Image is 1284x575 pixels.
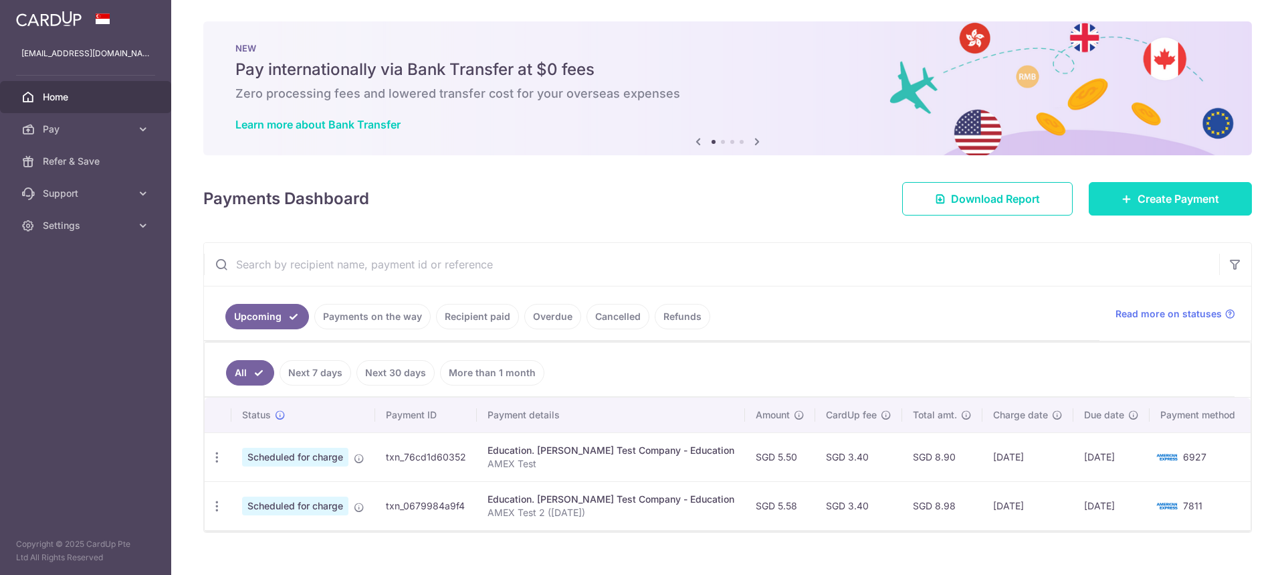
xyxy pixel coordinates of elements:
td: SGD 5.50 [745,432,815,481]
h6: Zero processing fees and lowered transfer cost for your overseas expenses [235,86,1220,102]
span: Refer & Save [43,155,131,168]
th: Payment method [1150,398,1251,432]
a: All [226,360,274,386]
p: NEW [235,43,1220,54]
a: Upcoming [225,304,309,329]
p: AMEX Test 2 ([DATE]) [488,506,734,519]
a: Overdue [524,304,581,329]
span: Scheduled for charge [242,448,348,467]
td: SGD 3.40 [815,481,902,530]
h4: Payments Dashboard [203,187,369,211]
td: SGD 5.58 [745,481,815,530]
span: Read more on statuses [1115,307,1222,321]
td: SGD 3.40 [815,432,902,481]
div: Education. [PERSON_NAME] Test Company - Education [488,493,734,506]
a: Next 30 days [356,360,435,386]
span: Download Report [951,191,1040,207]
img: CardUp [16,11,82,27]
h5: Pay internationally via Bank Transfer at $0 fees [235,59,1220,80]
span: Support [43,187,131,200]
th: Payment ID [375,398,477,432]
a: Payments on the way [314,304,431,329]
span: Charge date [993,408,1048,422]
a: Learn more about Bank Transfer [235,118,401,131]
span: Home [43,90,131,104]
span: Scheduled for charge [242,497,348,515]
a: Next 7 days [280,360,351,386]
td: [DATE] [982,432,1073,481]
a: Recipient paid [436,304,519,329]
p: AMEX Test [488,457,734,471]
span: Status [242,408,271,422]
span: Create Payment [1138,191,1219,207]
th: Payment details [477,398,745,432]
span: Total amt. [913,408,957,422]
td: [DATE] [1073,481,1150,530]
span: Amount [756,408,790,422]
img: Bank transfer banner [203,21,1252,155]
td: SGD 8.98 [902,481,982,530]
a: Create Payment [1089,182,1252,216]
span: 6927 [1183,451,1206,463]
a: Refunds [655,304,710,329]
a: More than 1 month [440,360,544,386]
img: Bank Card [1154,498,1180,514]
span: 7811 [1183,500,1202,511]
td: txn_76cd1d60352 [375,432,477,481]
a: Download Report [902,182,1073,216]
a: Cancelled [586,304,649,329]
p: [EMAIL_ADDRESS][DOMAIN_NAME] [21,47,150,60]
td: [DATE] [1073,432,1150,481]
td: [DATE] [982,481,1073,530]
td: SGD 8.90 [902,432,982,481]
div: Education. [PERSON_NAME] Test Company - Education [488,444,734,457]
span: CardUp fee [826,408,877,422]
span: Pay [43,122,131,136]
img: Bank Card [1154,449,1180,465]
a: Read more on statuses [1115,307,1235,321]
input: Search by recipient name, payment id or reference [204,243,1219,286]
td: txn_0679984a9f4 [375,481,477,530]
span: Settings [43,219,131,232]
span: Due date [1084,408,1124,422]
